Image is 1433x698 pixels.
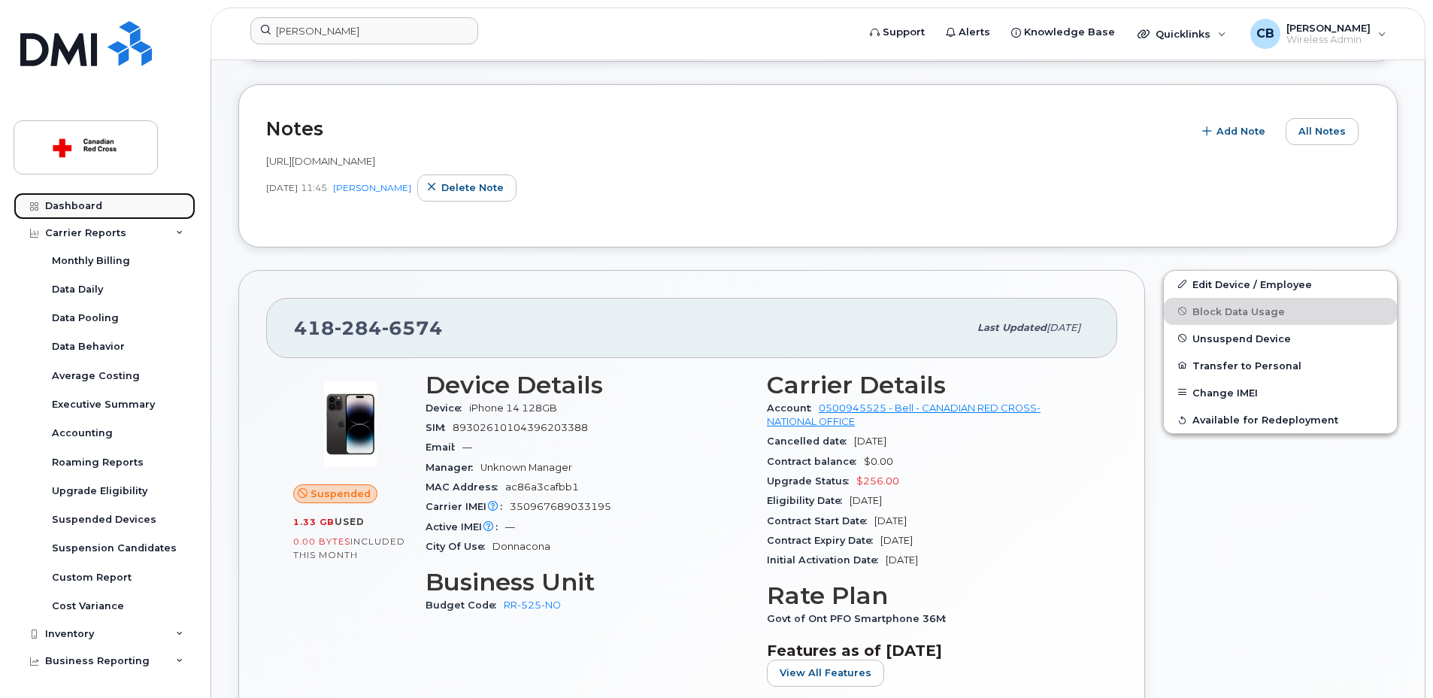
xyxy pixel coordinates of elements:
span: Knowledge Base [1024,25,1115,40]
span: [DATE] [1047,322,1080,333]
button: Delete note [417,174,517,202]
button: Change IMEI [1164,379,1397,406]
span: Budget Code [426,599,504,611]
a: Knowledge Base [1001,17,1125,47]
h3: Device Details [426,372,749,399]
span: iPhone 14 128GB [469,402,557,414]
span: — [462,442,472,453]
span: CB [1256,25,1274,43]
h3: Rate Plan [767,582,1090,609]
span: Delete note [441,181,504,195]
img: image20231002-3703462-njx0qo.jpeg [305,379,395,469]
span: All Notes [1298,124,1346,138]
h3: Carrier Details [767,372,1090,399]
button: Add Note [1192,118,1278,145]
a: Alerts [935,17,1001,47]
span: 11:45 [301,181,327,194]
span: [PERSON_NAME] [1286,22,1371,34]
span: — [505,521,515,533]
span: 284 [335,317,382,339]
div: Quicklinks [1127,19,1237,49]
span: 89302610104396203388 [453,422,588,433]
span: Unknown Manager [480,462,572,473]
span: Govt of Ont PFO Smartphone 36M [767,613,953,624]
span: used [335,516,365,527]
span: [DATE] [850,495,882,506]
span: [DATE] [886,554,918,566]
span: Account [767,402,819,414]
button: Block Data Usage [1164,298,1397,325]
span: Suspended [311,487,371,501]
a: [PERSON_NAME] [333,182,411,193]
span: Last updated [977,322,1047,333]
span: Initial Activation Date [767,554,886,566]
button: Available for Redeployment [1164,406,1397,433]
span: Contract Start Date [767,515,874,527]
span: Alerts [959,25,990,40]
span: 1.33 GB [293,517,335,527]
span: Donnacona [492,541,550,552]
span: 418 [294,317,443,339]
span: Manager [426,462,480,473]
span: [DATE] [854,435,886,447]
span: Cancelled date [767,435,854,447]
span: View All Features [780,666,871,680]
span: Support [883,25,925,40]
span: $256.00 [856,475,899,487]
span: 0.00 Bytes [293,536,350,547]
span: Wireless Admin [1286,34,1371,46]
div: Corinne Burke [1240,19,1397,49]
span: included this month [293,536,405,560]
button: Transfer to Personal [1164,352,1397,379]
span: Active IMEI [426,521,505,533]
span: Add Note [1216,124,1265,138]
span: Contract Expiry Date [767,535,880,546]
h2: Notes [266,117,1185,140]
a: RR-525-NO [504,599,561,611]
input: Find something... [250,17,478,44]
span: [DATE] [266,181,298,194]
span: [URL][DOMAIN_NAME] [266,155,375,167]
span: 6574 [382,317,443,339]
span: Quicklinks [1156,28,1210,40]
span: Unsuspend Device [1192,332,1291,344]
span: City Of Use [426,541,492,552]
button: Unsuspend Device [1164,325,1397,352]
a: Edit Device / Employee [1164,271,1397,298]
h3: Business Unit [426,569,749,596]
button: All Notes [1286,118,1359,145]
span: 350967689033195 [510,501,611,512]
a: Support [859,17,935,47]
span: Contract balance [767,456,864,467]
span: Eligibility Date [767,495,850,506]
button: View All Features [767,660,884,687]
span: Device [426,402,469,414]
span: Carrier IMEI [426,501,510,512]
span: [DATE] [874,515,907,527]
span: SIM [426,422,453,433]
h3: Features as of [DATE] [767,642,1090,660]
span: ac86a3cafbb1 [505,481,579,493]
span: Available for Redeployment [1192,414,1338,426]
a: 0500945525 - Bell - CANADIAN RED CROSS- NATIONAL OFFICE [767,402,1041,427]
span: Email [426,442,462,453]
span: Upgrade Status [767,475,856,487]
span: $0.00 [864,456,893,467]
span: [DATE] [880,535,913,546]
span: MAC Address [426,481,505,493]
